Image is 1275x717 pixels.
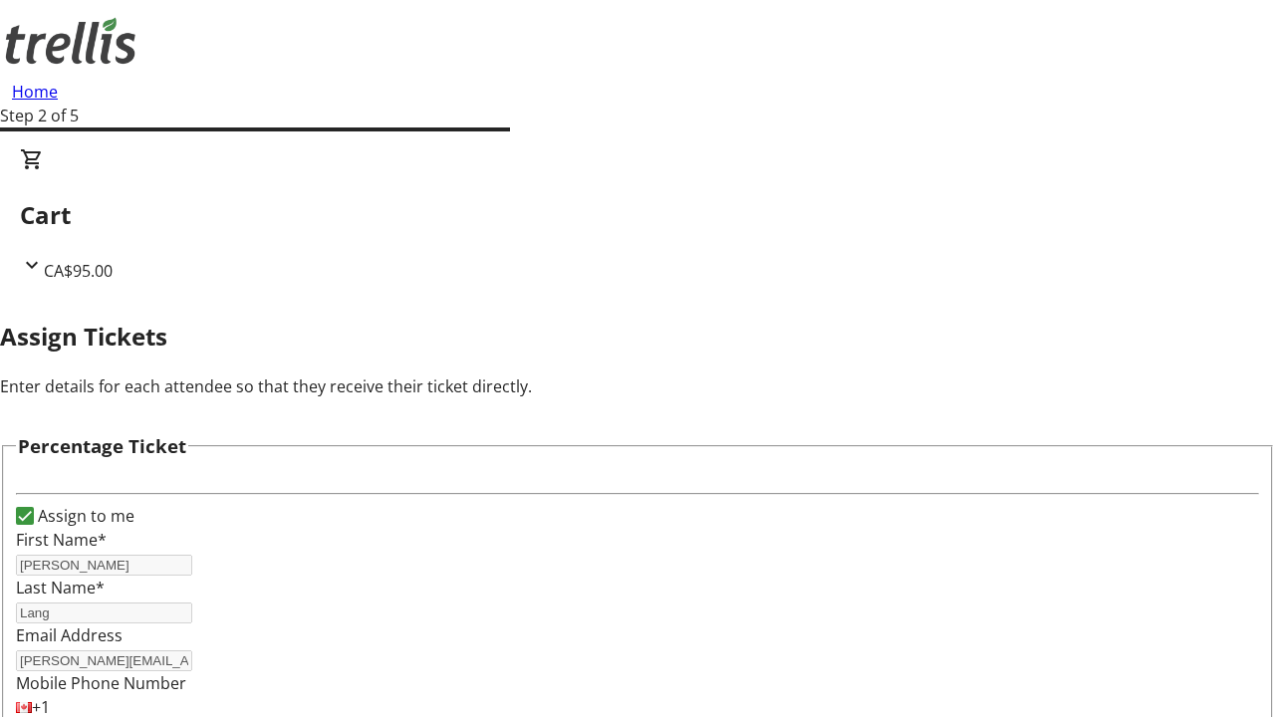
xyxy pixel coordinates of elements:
[44,260,113,282] span: CA$95.00
[16,624,123,646] label: Email Address
[34,504,134,528] label: Assign to me
[16,529,107,551] label: First Name*
[18,432,186,460] h3: Percentage Ticket
[16,577,105,598] label: Last Name*
[16,672,186,694] label: Mobile Phone Number
[20,197,1255,233] h2: Cart
[20,147,1255,283] div: CartCA$95.00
